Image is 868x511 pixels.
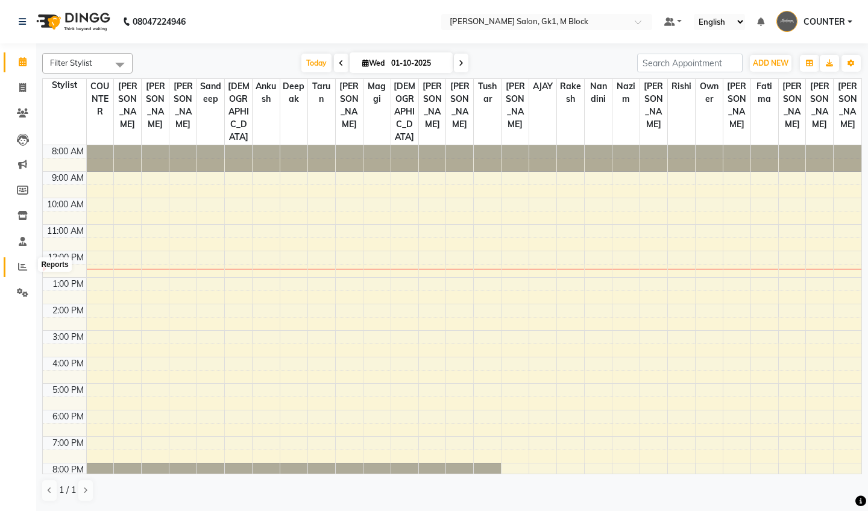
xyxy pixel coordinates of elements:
span: [DEMOGRAPHIC_DATA] [225,79,252,145]
span: [PERSON_NAME] [779,79,806,132]
div: 12:00 PM [45,251,86,264]
span: Nazim [612,79,640,107]
span: [PERSON_NAME] [142,79,169,132]
span: [PERSON_NAME] [502,79,529,132]
div: 7:00 PM [50,437,86,450]
span: Nandini [585,79,612,107]
input: Search Appointment [637,54,743,72]
span: [PERSON_NAME] [114,79,141,132]
span: [PERSON_NAME] [446,79,473,132]
span: Tarun [308,79,335,107]
span: [PERSON_NAME] [169,79,197,132]
span: Fatima [751,79,778,107]
span: [PERSON_NAME] [336,79,363,132]
div: 8:00 AM [49,145,86,158]
div: 3:00 PM [50,331,86,343]
img: COUNTER [776,11,797,32]
div: 5:00 PM [50,384,86,397]
div: 6:00 PM [50,410,86,423]
span: Rishi [668,79,695,94]
span: [PERSON_NAME] [723,79,750,132]
span: Deepak [280,79,307,107]
span: 1 / 1 [59,484,76,497]
span: [PERSON_NAME] [834,79,861,132]
span: AJAY [529,79,556,94]
span: Ankush [253,79,280,107]
div: 8:00 PM [50,463,86,476]
span: COUNTER [87,79,114,119]
span: Owner [696,79,723,107]
span: ADD NEW [753,58,788,67]
span: Filter Stylist [50,58,92,67]
div: Reports [38,257,71,272]
span: Wed [359,58,388,67]
div: 1:00 PM [50,278,86,290]
b: 08047224946 [133,5,186,39]
div: Stylist [43,79,86,92]
span: [DEMOGRAPHIC_DATA] [391,79,418,145]
span: COUNTER [804,16,845,28]
span: Today [301,54,332,72]
div: 2:00 PM [50,304,86,317]
div: 9:00 AM [49,172,86,184]
span: [PERSON_NAME] [640,79,667,132]
span: Rakesh [557,79,584,107]
span: Sandeep [197,79,224,107]
div: 11:00 AM [45,225,86,237]
span: [PERSON_NAME] [419,79,446,132]
span: Tushar [474,79,501,107]
input: 2025-10-01 [388,54,448,72]
button: ADD NEW [750,55,791,72]
div: 4:00 PM [50,357,86,370]
span: [PERSON_NAME] [806,79,833,132]
img: logo [31,5,113,39]
div: 10:00 AM [45,198,86,211]
span: Maggi [363,79,391,107]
